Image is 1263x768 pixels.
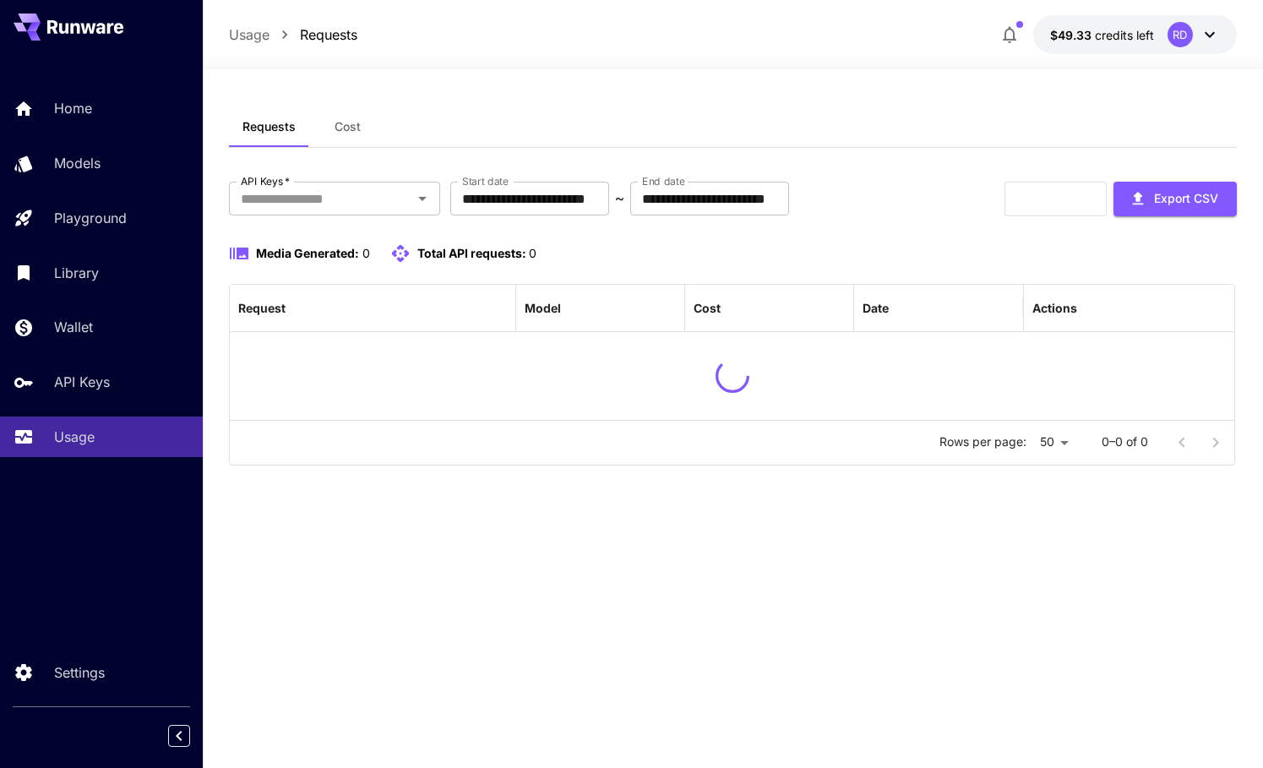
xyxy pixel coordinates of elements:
[525,301,561,315] div: Model
[54,153,101,173] p: Models
[362,246,370,260] span: 0
[1095,28,1154,42] span: credits left
[54,427,95,447] p: Usage
[241,174,290,188] label: API Keys
[54,317,93,337] p: Wallet
[238,301,286,315] div: Request
[1113,182,1237,216] button: Export CSV
[1033,15,1237,54] button: $49.33095RD
[694,301,721,315] div: Cost
[54,372,110,392] p: API Keys
[54,662,105,683] p: Settings
[229,25,357,45] nav: breadcrumb
[462,174,509,188] label: Start date
[168,725,190,747] button: Collapse sidebar
[642,174,684,188] label: End date
[335,119,361,134] span: Cost
[181,721,203,751] div: Collapse sidebar
[300,25,357,45] a: Requests
[1033,430,1075,455] div: 50
[1102,433,1148,450] p: 0–0 of 0
[1050,28,1095,42] span: $49.33
[411,187,434,210] button: Open
[1050,26,1154,44] div: $49.33095
[54,98,92,118] p: Home
[229,25,269,45] a: Usage
[615,188,624,209] p: ~
[1032,301,1077,315] div: Actions
[939,433,1026,450] p: Rows per page:
[54,263,99,283] p: Library
[417,246,526,260] span: Total API requests:
[1168,22,1193,47] div: RD
[863,301,889,315] div: Date
[242,119,296,134] span: Requests
[529,246,536,260] span: 0
[256,246,359,260] span: Media Generated:
[54,208,127,228] p: Playground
